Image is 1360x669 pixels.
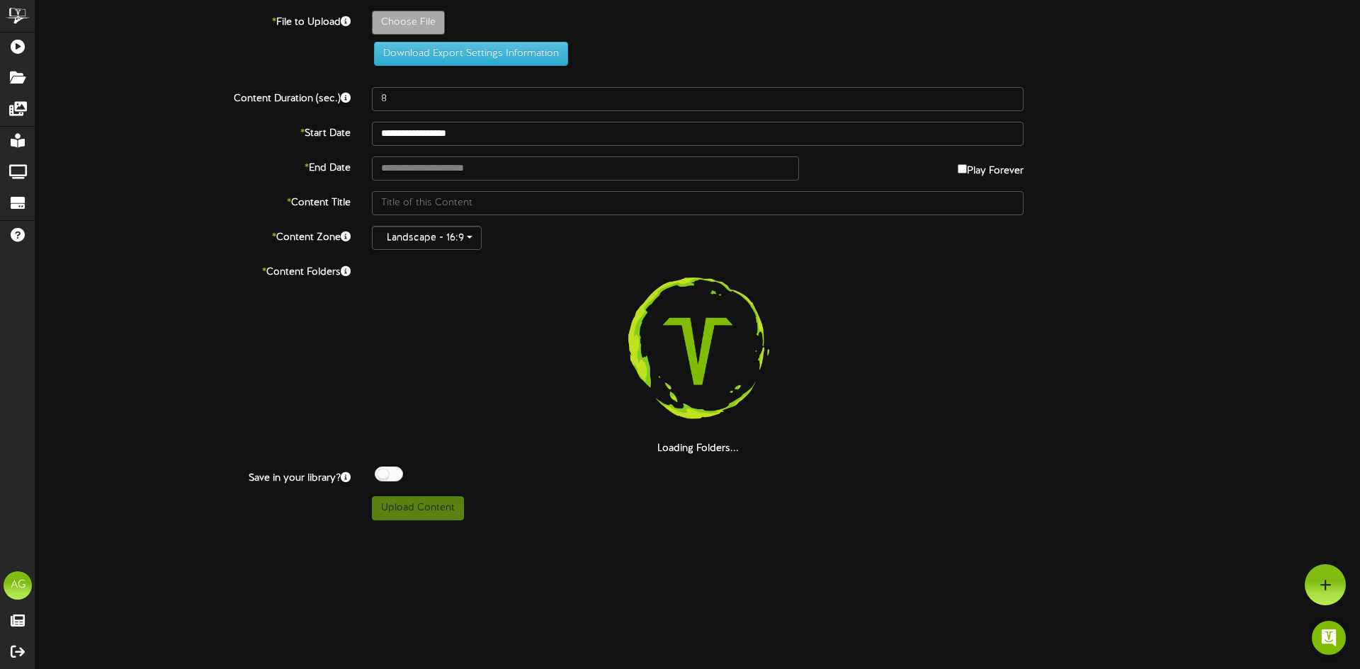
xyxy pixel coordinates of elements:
label: Content Zone [25,226,361,245]
div: Open Intercom Messenger [1312,621,1346,655]
label: Save in your library? [25,467,361,486]
label: Content Duration (sec.) [25,87,361,106]
button: Landscape - 16:9 [372,226,482,250]
label: Start Date [25,122,361,141]
input: Play Forever [958,164,967,173]
a: Download Export Settings Information [367,48,568,59]
label: Play Forever [958,156,1024,178]
label: End Date [25,156,361,176]
img: loading-spinner-3.png [607,261,788,442]
input: Title of this Content [372,191,1024,215]
div: AG [4,571,32,600]
label: Content Folders [25,261,361,280]
label: Content Title [25,191,361,210]
strong: Loading Folders... [657,443,739,454]
label: File to Upload [25,11,361,30]
button: Upload Content [372,496,464,520]
button: Download Export Settings Information [374,42,568,66]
